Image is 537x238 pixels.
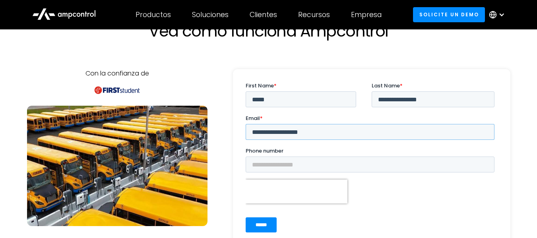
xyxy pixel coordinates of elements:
[351,10,382,19] div: Empresa
[413,7,485,22] a: Solicite un demo
[298,10,330,19] div: Recursos
[192,10,229,19] div: Soluciones
[250,10,277,19] div: Clientes
[136,10,171,19] div: Productos
[94,21,444,41] h1: Vea cómo funciona Ampcontrol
